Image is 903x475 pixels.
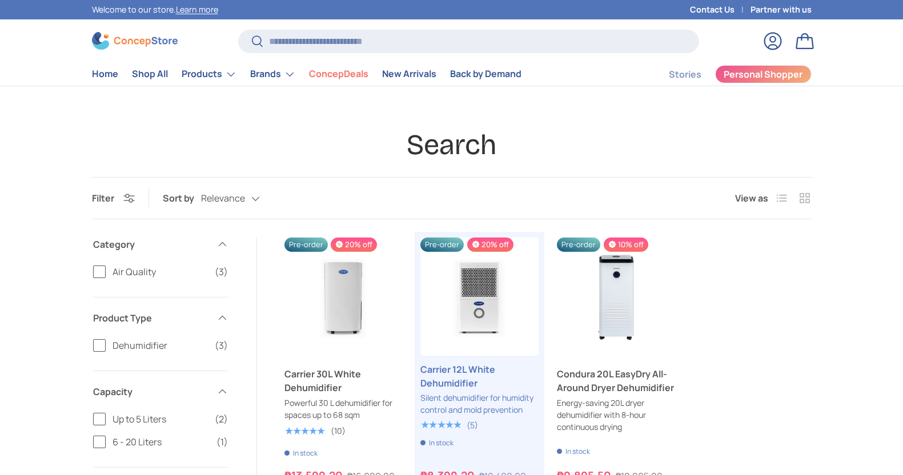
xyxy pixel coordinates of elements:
[284,237,403,356] a: Carrier 30L White Dehumidifier
[284,237,328,252] span: Pre-order
[557,237,600,252] span: Pre-order
[284,367,403,395] a: Carrier 30L White Dehumidifier
[93,371,228,412] summary: Capacity
[175,63,243,86] summary: Products
[467,237,513,252] span: 20% off
[557,237,675,356] a: Condura 20L EasyDry All-Around Dryer Dehumidifier
[132,63,168,85] a: Shop All
[690,3,751,16] a: Contact Us
[215,339,228,352] span: (3)
[201,188,283,208] button: Relevance
[93,297,228,339] summary: Product Type
[176,4,218,15] a: Learn more
[216,435,228,449] span: (1)
[93,224,228,265] summary: Category
[420,363,539,390] a: Carrier 12L White Dehumidifier
[113,412,208,426] span: Up to 5 Liters
[113,435,210,449] span: 6 - 20 Liters
[331,237,377,252] span: 20% off
[92,63,521,86] nav: Primary
[641,63,812,86] nav: Secondary
[113,339,208,352] span: Dehumidifier
[92,192,114,204] span: Filter
[113,265,208,279] span: Air Quality
[309,63,368,85] a: ConcepDeals
[604,237,648,252] span: 10% off
[450,63,521,85] a: Back by Demand
[243,63,302,86] summary: Brands
[92,192,135,204] button: Filter
[163,191,201,205] label: Sort by
[92,127,812,163] h1: Search
[201,193,245,204] span: Relevance
[735,191,768,205] span: View as
[250,63,295,86] a: Brands
[215,412,228,426] span: (2)
[669,63,701,86] a: Stories
[715,65,812,83] a: Personal Shopper
[420,237,464,252] span: Pre-order
[557,367,675,395] a: Condura 20L EasyDry All-Around Dryer Dehumidifier
[92,32,178,50] img: ConcepStore
[92,63,118,85] a: Home
[93,237,210,251] span: Category
[751,3,812,16] a: Partner with us
[93,385,210,398] span: Capacity
[93,311,210,325] span: Product Type
[382,63,436,85] a: New Arrivals
[92,3,218,16] p: Welcome to our store.
[724,70,802,79] span: Personal Shopper
[182,63,236,86] a: Products
[215,265,228,279] span: (3)
[420,237,539,356] a: Carrier 12L White Dehumidifier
